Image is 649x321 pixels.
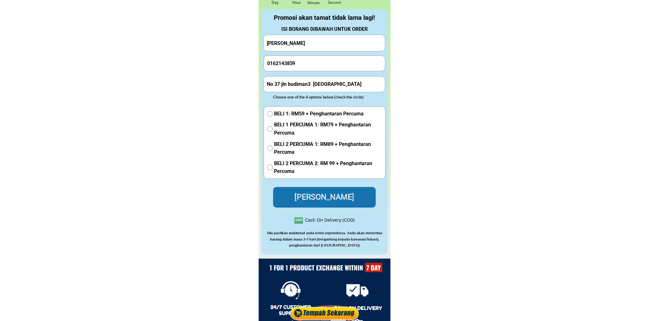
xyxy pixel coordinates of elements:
[266,56,384,71] input: Phone Number/ Nombor Telefon
[274,121,382,137] span: BELI 1 PERCUMA 1: RM79 + Penghantaran Percuma
[274,160,382,176] span: BELI 2 PERCUMA 2: RM 99 + Penghantaran Percuma
[262,25,388,33] div: ISI BORANG DIBAWAH UNTUK ORDER
[265,35,383,51] input: Your Full Name/ Nama Penuh
[265,77,383,92] input: Address(Ex: 52 Jalan Wirawati 7, Maluri, 55100 Kuala Lumpur)
[305,217,355,224] div: Cash On Delivery (COD)
[269,186,380,208] p: [PERSON_NAME]
[263,230,386,249] h3: Sila pastikan maklumat anda betul sepenuhnya. Anda akan menerima barang dalam masa 2-7 hari (berg...
[274,110,382,118] span: BELI 1: RM59 + Penghantaran Percuma
[274,141,382,157] span: BELI 2 PERCUMA 1: RM89 + Penghantaran Percuma
[294,218,303,223] h3: COD
[262,13,388,23] div: Promosi akan tamat tidak lama lagi!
